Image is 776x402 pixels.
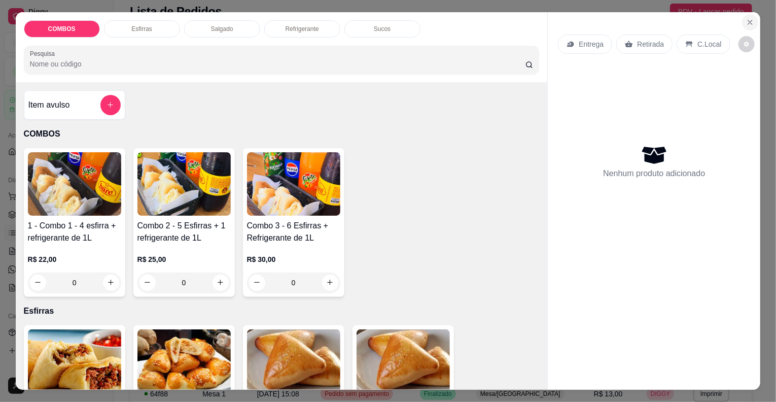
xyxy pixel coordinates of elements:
[247,329,340,393] img: product-image
[247,254,340,264] p: R$ 30,00
[742,14,758,30] button: Close
[28,220,121,244] h4: 1 - Combo 1 - 4 esfirra + refrigerante de 1L
[579,39,604,49] p: Entrega
[28,329,121,393] img: product-image
[137,220,231,244] h4: Combo 2 - 5 Esfirras + 1 refrigerante de 1L
[30,59,525,69] input: Pesquisa
[48,25,76,33] p: COMBOS
[30,49,58,58] label: Pesquisa
[374,25,391,33] p: Sucos
[697,39,721,49] p: C.Local
[28,152,121,216] img: product-image
[637,39,664,49] p: Retirada
[24,128,540,140] p: COMBOS
[137,329,231,393] img: product-image
[247,152,340,216] img: product-image
[28,99,70,111] h4: Item avulso
[603,167,705,180] p: Nenhum produto adicionado
[247,220,340,244] h4: Combo 3 - 6 Esfirras + Refrigerante de 1L
[137,254,231,264] p: R$ 25,00
[28,254,121,264] p: R$ 22,00
[131,25,152,33] p: Esfirras
[137,152,231,216] img: product-image
[738,36,755,52] button: decrease-product-quantity
[357,329,450,393] img: product-image
[24,305,540,317] p: Esfirras
[100,95,121,115] button: add-separate-item
[211,25,233,33] p: Salgado
[286,25,319,33] p: Refrigerante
